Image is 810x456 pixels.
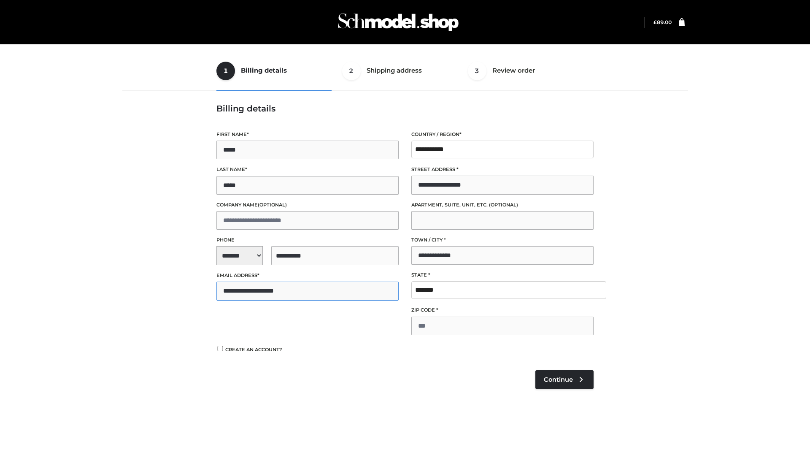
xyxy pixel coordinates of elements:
label: ZIP Code [411,306,594,314]
a: Continue [535,370,594,389]
span: Create an account? [225,347,282,353]
h3: Billing details [216,103,594,114]
label: Phone [216,236,399,244]
label: Apartment, suite, unit, etc. [411,201,594,209]
label: Town / City [411,236,594,244]
label: Last name [216,166,399,174]
label: Country / Region [411,130,594,138]
img: Schmodel Admin 964 [335,5,462,39]
bdi: 89.00 [653,19,672,25]
label: Street address [411,166,594,174]
span: (optional) [258,202,287,208]
span: £ [653,19,657,25]
label: Company name [216,201,399,209]
span: (optional) [489,202,518,208]
a: £89.00 [653,19,672,25]
input: Create an account? [216,346,224,351]
label: Email address [216,271,399,280]
span: Continue [544,376,573,383]
label: State [411,271,594,279]
label: First name [216,130,399,138]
